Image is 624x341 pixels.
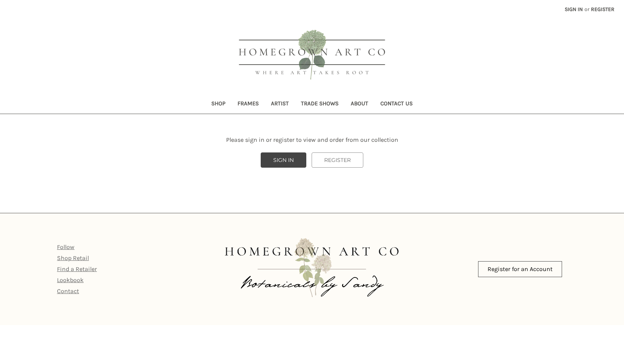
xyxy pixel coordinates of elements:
[345,95,374,114] a: About
[584,5,590,13] span: or
[295,95,345,114] a: Trade Shows
[57,255,89,262] a: Shop Retail
[57,266,97,273] a: Find a Retailer
[57,244,74,251] a: Follow
[226,136,398,143] span: Please sign in or register to view and order from our collection
[261,152,306,168] a: SIGN IN
[226,21,398,90] img: HOMEGROWN ART CO
[312,152,363,168] a: REGISTER
[205,95,231,114] a: Shop
[231,95,265,114] a: Frames
[57,288,79,295] a: Contact
[265,95,295,114] a: Artist
[57,277,84,284] a: Lookbook
[374,95,419,114] a: Contact Us
[478,262,562,278] a: Register for an Account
